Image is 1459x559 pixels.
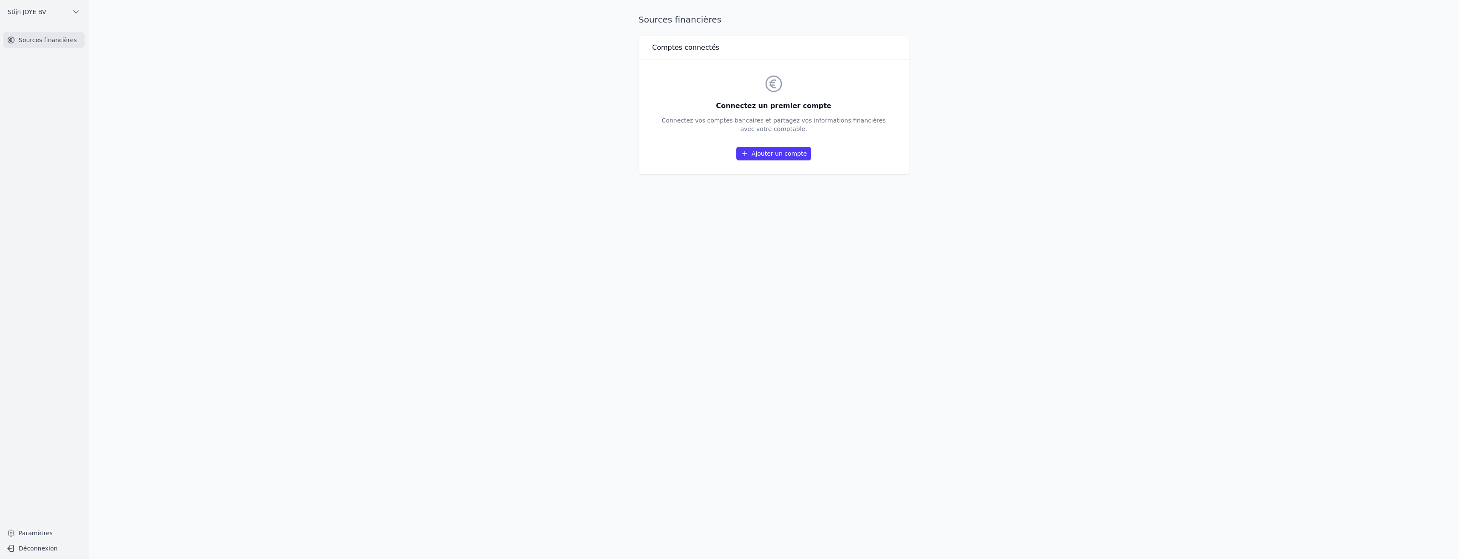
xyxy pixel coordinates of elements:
[662,116,886,133] p: Connectez vos comptes bancaires et partagez vos informations financières avec votre comptable.
[652,43,719,53] h3: Comptes connectés
[639,14,721,26] h1: Sources financières
[736,147,811,160] a: Ajouter un compte
[8,8,46,16] span: Stijn JOYE BV
[662,101,886,111] h3: Connectez un premier compte
[3,5,85,19] button: Stijn JOYE BV
[3,526,85,540] a: Paramètres
[3,32,85,48] a: Sources financières
[3,542,85,555] button: Déconnexion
